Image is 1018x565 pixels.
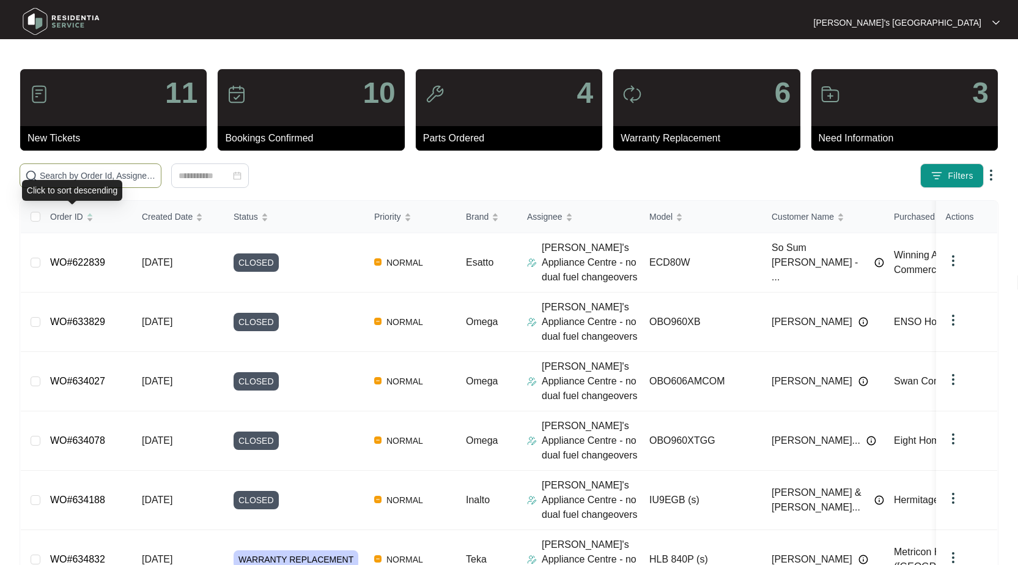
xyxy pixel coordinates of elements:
th: Customer Name [762,201,884,233]
span: Eight Homes [894,435,950,446]
img: dropdown arrow [946,550,961,565]
th: Actions [936,201,997,233]
img: dropdown arrow [992,20,1000,26]
span: [DATE] [142,316,172,327]
span: Omega [466,316,498,327]
span: Omega [466,376,498,386]
img: Vercel Logo [374,377,382,384]
span: Filters [948,170,973,182]
p: [PERSON_NAME]'s Appliance Centre - no dual fuel changeovers [542,241,640,285]
span: CLOSED [234,313,279,331]
th: Assignee [517,201,640,233]
img: icon [622,84,642,104]
span: Order ID [50,210,83,223]
span: CLOSED [234,432,279,450]
p: [PERSON_NAME]'s Appliance Centre - no dual fuel changeovers [542,478,640,522]
span: [DATE] [142,257,172,268]
p: Need Information [819,131,998,146]
span: CLOSED [234,372,279,391]
img: dropdown arrow [946,432,961,446]
span: Swan Commercial [894,376,973,386]
p: Warranty Replacement [621,131,800,146]
span: NORMAL [382,374,428,389]
span: Winning Appliances Commercial [894,250,979,275]
img: icon [227,84,246,104]
img: Assigner Icon [527,317,537,327]
img: Info icon [874,258,884,268]
img: Info icon [874,495,884,505]
th: Created Date [132,201,224,233]
span: [DATE] [142,554,172,564]
a: WO#634078 [50,435,105,446]
th: Status [224,201,364,233]
span: Teka [466,554,487,564]
button: filter iconFilters [920,163,984,188]
img: Assigner Icon [527,376,537,386]
img: Info icon [858,555,868,564]
p: 4 [577,78,593,108]
span: So Sum [PERSON_NAME] - ... [772,241,868,285]
a: WO#633829 [50,316,105,327]
img: Info icon [858,317,868,327]
img: dropdown arrow [946,253,961,268]
th: Priority [364,201,456,233]
th: Brand [456,201,517,233]
img: icon [29,84,49,104]
td: IU9EGB (s) [640,471,762,530]
p: 11 [165,78,197,108]
p: [PERSON_NAME]'s Appliance Centre - no dual fuel changeovers [542,419,640,463]
span: Customer Name [772,210,834,223]
span: CLOSED [234,491,279,509]
span: Model [649,210,673,223]
img: Vercel Logo [374,436,382,444]
span: CLOSED [234,253,279,272]
img: Assigner Icon [527,258,537,268]
a: WO#634188 [50,495,105,505]
span: NORMAL [382,255,428,270]
span: Priority [374,210,401,223]
p: New Tickets [28,131,207,146]
img: Vercel Logo [374,555,382,563]
img: Assigner Icon [527,495,537,505]
span: Purchased From [894,210,957,223]
span: NORMAL [382,433,428,448]
span: ENSO Homes [894,316,955,327]
img: dropdown arrow [946,372,961,387]
img: Assigner Icon [527,436,537,446]
span: NORMAL [382,315,428,329]
td: ECD80W [640,233,762,293]
input: Search by Order Id, Assignee Name, Customer Name, Brand and Model [40,169,156,182]
img: dropdown arrow [946,313,961,327]
img: Info icon [858,376,868,386]
div: Click to sort descending [22,180,123,201]
p: Bookings Confirmed [225,131,404,146]
p: 10 [363,78,395,108]
span: [PERSON_NAME] [772,315,852,329]
td: OBO606AMCOM [640,352,762,411]
span: Hermitage Homes [894,495,973,505]
img: Vercel Logo [374,258,382,266]
span: Assignee [527,210,562,223]
span: NORMAL [382,493,428,507]
span: Omega [466,435,498,446]
img: Vercel Logo [374,318,382,325]
span: Brand [466,210,489,223]
img: icon [821,84,840,104]
p: Parts Ordered [423,131,602,146]
span: Inalto [466,495,490,505]
a: WO#634832 [50,554,105,564]
img: Info icon [866,436,876,446]
img: filter icon [931,170,943,182]
td: OBO960XTGG [640,411,762,471]
a: WO#634027 [50,376,105,386]
img: Vercel Logo [374,496,382,503]
span: [PERSON_NAME] [772,374,852,389]
p: [PERSON_NAME]'s Appliance Centre - no dual fuel changeovers [542,300,640,344]
th: Model [640,201,762,233]
span: [PERSON_NAME]... [772,433,860,448]
p: [PERSON_NAME]'s [GEOGRAPHIC_DATA] [814,17,981,29]
img: search-icon [25,170,37,182]
span: [PERSON_NAME] & [PERSON_NAME]... [772,485,868,515]
span: [DATE] [142,495,172,505]
span: [DATE] [142,435,172,446]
